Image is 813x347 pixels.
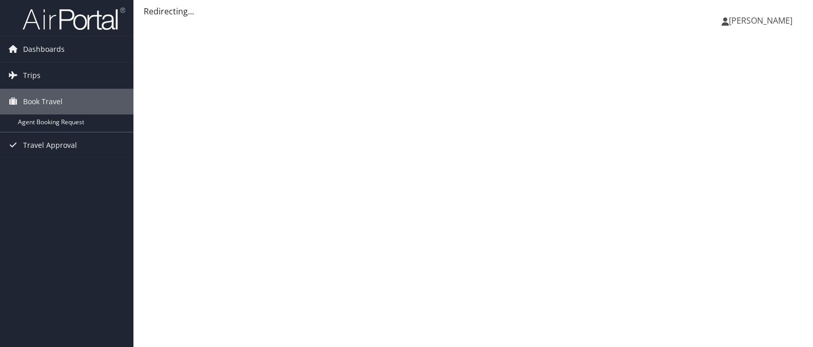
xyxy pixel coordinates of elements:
[729,15,792,26] span: [PERSON_NAME]
[23,36,65,62] span: Dashboards
[144,5,803,17] div: Redirecting...
[23,7,125,31] img: airportal-logo.png
[23,63,41,88] span: Trips
[722,5,803,36] a: [PERSON_NAME]
[23,132,77,158] span: Travel Approval
[23,89,63,114] span: Book Travel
